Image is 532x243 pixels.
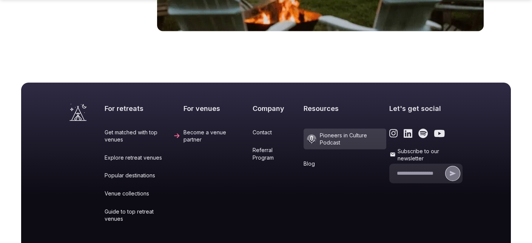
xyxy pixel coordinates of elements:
[304,129,386,149] a: Pioneers in Culture Podcast
[434,129,445,138] a: Link to the retreats and venues Youtube page
[105,104,180,113] h2: For retreats
[184,129,250,143] a: Become a venue partner
[389,148,463,162] label: Subscribe to our newsletter
[105,172,180,179] a: Popular destinations
[105,208,180,223] a: Guide to top retreat venues
[253,129,301,136] a: Contact
[304,104,386,113] h2: Resources
[105,190,180,197] a: Venue collections
[253,104,301,113] h2: Company
[389,104,463,113] h2: Let's get social
[105,154,180,161] a: Explore retreat venues
[418,129,428,138] a: Link to the retreats and venues Spotify page
[389,129,398,138] a: Link to the retreats and venues Instagram page
[253,146,301,161] a: Referral Program
[184,104,250,113] h2: For venues
[304,160,386,168] a: Blog
[69,104,86,121] a: Visit the homepage
[105,129,180,143] a: Get matched with top venues
[404,129,412,138] a: Link to the retreats and venues LinkedIn page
